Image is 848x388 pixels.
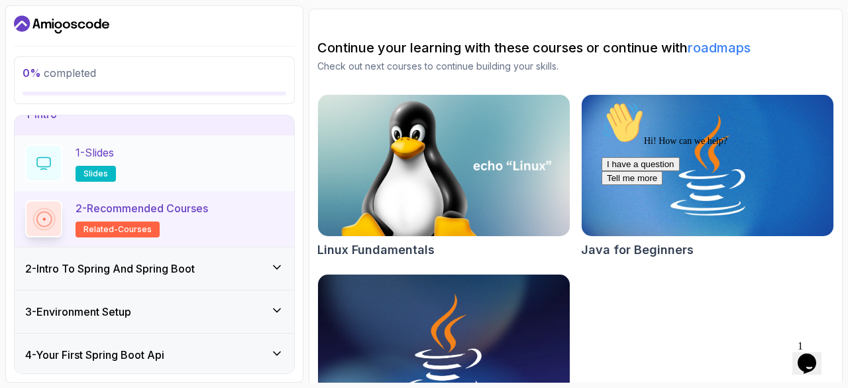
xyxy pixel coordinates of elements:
h3: 3 - Environment Setup [25,304,131,320]
a: Java for Beginners cardJava for Beginners [581,94,834,259]
a: Dashboard [14,14,109,35]
span: related-courses [83,224,152,235]
p: 1 - Slides [76,145,114,161]
p: Check out next courses to continue building your skills. [317,60,834,73]
h2: Java for Beginners [581,241,694,259]
a: Linux Fundamentals cardLinux Fundamentals [317,94,570,259]
p: 2 - Recommended Courses [76,200,208,216]
h2: Linux Fundamentals [317,241,435,259]
img: :wave: [5,5,48,48]
iframe: chat widget [792,335,835,375]
button: 3-Environment Setup [15,291,294,333]
button: I have a question [5,61,83,75]
span: 0 % [23,66,41,80]
img: Linux Fundamentals card [318,95,570,236]
a: roadmaps [688,40,751,56]
button: 2-Intro To Spring And Spring Boot [15,247,294,290]
h3: 4 - Your First Spring Boot Api [25,347,164,363]
button: Tell me more [5,75,66,89]
h2: Continue your learning with these courses or continue with [317,38,834,57]
div: 👋Hi! How can we help?I have a questionTell me more [5,5,244,89]
button: 4-Your First Spring Boot Api [15,334,294,376]
span: Hi! How can we help? [5,40,131,50]
span: slides [83,168,108,179]
iframe: chat widget [596,96,835,328]
button: 1-Slidesslides [25,145,284,182]
h3: 2 - Intro To Spring And Spring Boot [25,261,195,277]
span: completed [23,66,96,80]
img: Java for Beginners card [582,95,833,236]
button: 2-Recommended Coursesrelated-courses [25,200,284,237]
